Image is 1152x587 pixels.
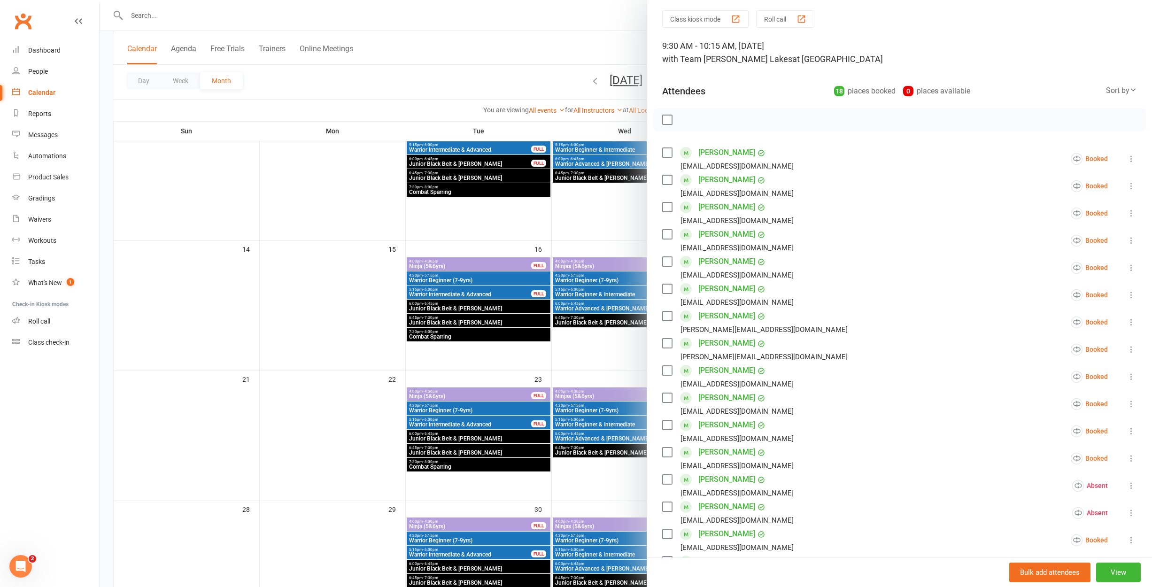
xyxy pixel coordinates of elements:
[12,82,99,103] a: Calendar
[12,61,99,82] a: People
[698,281,755,296] a: [PERSON_NAME]
[12,230,99,251] a: Workouts
[12,40,99,61] a: Dashboard
[12,124,99,146] a: Messages
[680,187,794,200] div: [EMAIL_ADDRESS][DOMAIN_NAME]
[1071,235,1108,247] div: Booked
[28,173,69,181] div: Product Sales
[680,269,794,281] div: [EMAIL_ADDRESS][DOMAIN_NAME]
[698,417,755,433] a: [PERSON_NAME]
[28,317,50,325] div: Roll call
[28,110,51,117] div: Reports
[680,324,848,336] div: [PERSON_NAME][EMAIL_ADDRESS][DOMAIN_NAME]
[680,215,794,227] div: [EMAIL_ADDRESS][DOMAIN_NAME]
[698,336,755,351] a: [PERSON_NAME]
[698,227,755,242] a: [PERSON_NAME]
[680,160,794,172] div: [EMAIL_ADDRESS][DOMAIN_NAME]
[698,363,755,378] a: [PERSON_NAME]
[12,146,99,167] a: Automations
[28,68,48,75] div: People
[1071,208,1108,219] div: Booked
[680,242,794,254] div: [EMAIL_ADDRESS][DOMAIN_NAME]
[12,103,99,124] a: Reports
[698,390,755,405] a: [PERSON_NAME]
[903,86,913,96] div: 0
[662,10,749,28] button: Class kiosk mode
[698,200,755,215] a: [PERSON_NAME]
[698,172,755,187] a: [PERSON_NAME]
[12,188,99,209] a: Gradings
[1071,371,1108,383] div: Booked
[792,54,883,64] span: at [GEOGRAPHIC_DATA]
[1106,85,1137,97] div: Sort by
[1071,425,1108,437] div: Booked
[698,145,755,160] a: [PERSON_NAME]
[1071,398,1108,410] div: Booked
[29,555,36,563] span: 2
[12,311,99,332] a: Roll call
[28,237,56,244] div: Workouts
[1071,262,1108,274] div: Booked
[12,209,99,230] a: Waivers
[28,216,51,223] div: Waivers
[1071,344,1108,355] div: Booked
[680,296,794,309] div: [EMAIL_ADDRESS][DOMAIN_NAME]
[67,278,74,286] span: 1
[903,85,970,98] div: places available
[12,272,99,293] a: What's New1
[662,39,1137,66] div: 9:30 AM - 10:15 AM, [DATE]
[12,167,99,188] a: Product Sales
[698,499,755,514] a: [PERSON_NAME]
[680,433,794,445] div: [EMAIL_ADDRESS][DOMAIN_NAME]
[680,541,794,554] div: [EMAIL_ADDRESS][DOMAIN_NAME]
[28,131,58,139] div: Messages
[1072,480,1108,492] div: Absent
[680,460,794,472] div: [EMAIL_ADDRESS][DOMAIN_NAME]
[28,258,45,265] div: Tasks
[1071,317,1108,328] div: Booked
[680,514,794,526] div: [EMAIL_ADDRESS][DOMAIN_NAME]
[698,309,755,324] a: [PERSON_NAME]
[698,554,755,569] a: [PERSON_NAME]
[834,86,844,96] div: 18
[12,251,99,272] a: Tasks
[1071,289,1108,301] div: Booked
[28,152,66,160] div: Automations
[680,487,794,499] div: [EMAIL_ADDRESS][DOMAIN_NAME]
[28,89,55,96] div: Calendar
[834,85,896,98] div: places booked
[1071,180,1108,192] div: Booked
[1071,453,1108,464] div: Booked
[698,445,755,460] a: [PERSON_NAME]
[12,332,99,353] a: Class kiosk mode
[698,526,755,541] a: [PERSON_NAME]
[680,378,794,390] div: [EMAIL_ADDRESS][DOMAIN_NAME]
[698,254,755,269] a: [PERSON_NAME]
[680,405,794,417] div: [EMAIL_ADDRESS][DOMAIN_NAME]
[28,46,61,54] div: Dashboard
[1096,563,1141,582] button: View
[1071,153,1108,165] div: Booked
[28,339,70,346] div: Class check-in
[662,54,792,64] span: with Team [PERSON_NAME] Lakes
[28,279,62,286] div: What's New
[1009,563,1090,582] button: Bulk add attendees
[680,351,848,363] div: [PERSON_NAME][EMAIL_ADDRESS][DOMAIN_NAME]
[662,85,705,98] div: Attendees
[756,10,814,28] button: Roll call
[698,472,755,487] a: [PERSON_NAME]
[1072,507,1108,519] div: Absent
[9,555,32,578] iframe: Intercom live chat
[28,194,55,202] div: Gradings
[11,9,35,33] a: Clubworx
[1071,534,1108,546] div: Booked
